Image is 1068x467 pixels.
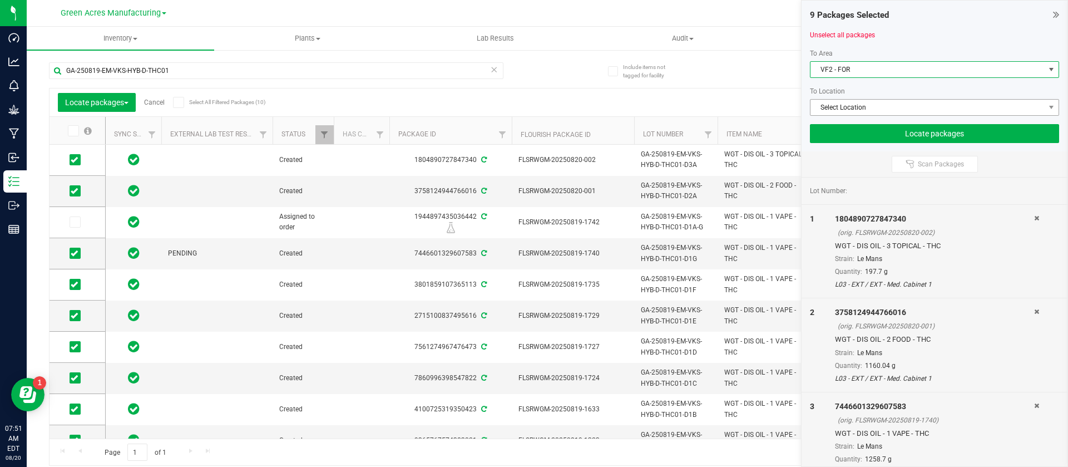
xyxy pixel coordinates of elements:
[65,98,128,107] span: Locate packages
[810,100,1045,115] span: Select Location
[810,186,847,196] span: Lot Number:
[279,311,327,321] span: Created
[8,32,19,43] inline-svg: Dashboard
[835,307,1034,318] div: 3758124944766016
[590,33,776,43] span: Audit
[518,186,627,196] span: FLSRWGM-20250820-001
[371,125,389,144] a: Filter
[388,155,513,165] div: 1804890727847340
[279,404,327,415] span: Created
[214,27,402,50] a: Plants
[838,321,1034,331] div: (orig. FLSRWGM-20250820-001)
[388,222,513,233] div: R&D Lab Sample
[518,311,627,321] span: FLSRWGM-20250819-1729
[388,311,513,321] div: 2715100837495616
[724,274,808,295] span: WGT - DIS OIL - 1 VAPE - THC
[398,130,436,138] a: Package ID
[724,212,808,233] span: WGT - DIS OIL - 1 VAPE - THC
[388,342,513,352] div: 7561274967476473
[810,214,814,223] span: 1
[189,99,245,105] span: Select All Filtered Packages (10)
[641,180,711,201] span: GA-250819-EM-VKS-HYB-D-THC01-D2A
[388,248,513,259] div: 7446601329607583
[279,186,327,196] span: Created
[27,33,214,43] span: Inventory
[724,367,808,389] span: WGT - DIS OIL - 1 VAPE - THC
[835,334,1034,345] div: WGT - DIS OIL - 2 FOOD - THC
[724,399,808,420] span: WGT - DIS OIL - 1 VAPE - THC
[810,50,833,57] span: To Area
[490,62,498,77] span: Clear
[641,399,711,420] span: GA-250819-EM-VKS-HYB-D-THC01-D1B
[479,374,487,382] span: Sync from Compliance System
[892,156,978,173] button: Scan Packages
[835,373,1034,384] div: L03 - EXT / EXT - Med. Cabinet 1
[388,373,513,384] div: 7860996398547822
[835,213,1034,225] div: 1804890727847340
[623,63,679,80] span: Include items not tagged for facility
[643,130,683,138] a: Lot Number
[128,401,140,417] span: In Sync
[388,212,513,233] div: 1944897435036442
[215,33,401,43] span: Plants
[49,62,503,79] input: Search Package ID, Item Name, SKU, Lot or Part Number...
[724,149,808,170] span: WGT - DIS OIL - 3 TOPICAL - THC
[33,376,46,390] iframe: Resource center unread badge
[810,308,814,317] span: 2
[518,404,627,415] span: FLSRWGM-20250819-1633
[114,130,157,138] a: Sync Status
[641,336,711,357] span: GA-250819-EM-VKS-HYB-D-THC01-D1D
[61,8,161,18] span: Green Acres Manufacturing
[281,130,305,138] a: Status
[128,152,140,168] span: In Sync
[835,268,862,276] span: Quantity:
[479,249,487,257] span: Sync from Compliance System
[810,31,875,39] a: Unselect all packages
[797,125,815,144] a: Filter
[170,130,258,138] a: External Lab Test Result
[835,455,862,463] span: Quantity:
[641,243,711,264] span: GA-250819-EM-VKS-HYB-D-THC01-D1G
[128,432,140,448] span: In Sync
[835,240,1034,252] div: WGT - DIS OIL - 3 TOPICAL - THC
[521,131,591,139] a: Flourish Package ID
[857,443,882,450] span: Le Mans
[8,152,19,163] inline-svg: Inbound
[810,62,1045,77] span: VF2 - FOR
[518,342,627,352] span: FLSRWGM-20250819-1727
[865,268,888,276] span: 197.7 g
[8,128,19,139] inline-svg: Manufacturing
[27,27,214,50] a: Inventory
[127,444,147,461] input: 1
[699,125,718,144] a: Filter
[641,274,711,295] span: GA-250819-EM-VKS-HYB-D-THC01-D1F
[810,402,814,411] span: 3
[479,312,487,319] span: Sync from Compliance System
[724,430,808,451] span: WGT - DIS OIL - 1 VAPE - THC
[279,212,327,233] span: Assigned to order
[84,127,92,135] span: Select all records on this page
[8,80,19,91] inline-svg: Monitoring
[724,305,808,326] span: WGT - DIS OIL - 1 VAPE - THC
[479,213,487,220] span: Sync from Compliance System
[865,362,896,370] span: 1160.04 g
[810,124,1059,143] button: Locate packages
[518,217,627,228] span: FLSRWGM-20250819-1742
[641,367,711,389] span: GA-250819-EM-VKS-HYB-D-THC01-D1C
[388,404,513,415] div: 4100725319350423
[835,401,1034,412] div: 7446601329607583
[8,200,19,211] inline-svg: Outbound
[479,187,487,195] span: Sync from Compliance System
[128,339,140,355] span: In Sync
[388,435,513,446] div: 9365767574383021
[518,373,627,384] span: FLSRWGM-20250819-1724
[8,56,19,67] inline-svg: Analytics
[641,149,711,170] span: GA-250819-EM-VKS-HYB-D-THC01-D3A
[724,336,808,357] span: WGT - DIS OIL - 1 VAPE - THC
[857,349,882,357] span: Le Mans
[11,378,44,411] iframe: Resource center
[835,428,1034,439] div: WGT - DIS OIL - 1 VAPE - THC
[279,342,327,352] span: Created
[777,27,964,50] a: Inventory Counts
